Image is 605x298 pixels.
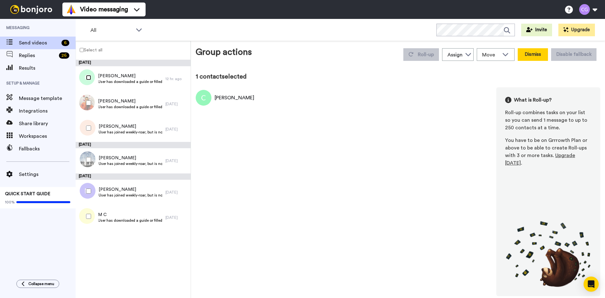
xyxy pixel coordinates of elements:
span: Video messaging [80,5,128,14]
span: Send videos [19,39,59,47]
div: 6 [61,40,69,46]
span: All [90,26,133,34]
button: Roll-up [403,48,439,61]
span: User has joined weekly-roar, but is not in Mighty Networks. [99,161,162,166]
div: You have to be on Grrrowth Plan or above to be able to create Roll-ups with 3 or more tasks. . [505,137,591,167]
div: [DATE] [76,142,191,148]
span: Move [482,51,499,59]
span: [PERSON_NAME] [99,155,162,161]
span: Workspaces [19,132,76,140]
span: User has downloaded a guide or filled out a form that is not Weekly Roar, 30 Days or Assessment, ... [98,79,162,84]
span: M C [98,212,162,218]
span: Settings [19,171,76,178]
img: joro-roll.png [505,221,591,287]
div: Roll-up combines tasks on your list so you can send 1 message to up to 250 contacts at a time. [505,109,591,131]
span: [PERSON_NAME] [99,123,162,130]
span: Message template [19,95,76,102]
div: Open Intercom Messenger [584,277,599,292]
button: Dismiss [518,48,548,61]
img: vm-color.svg [66,4,76,15]
span: Replies [19,52,56,59]
button: Upgrade [558,24,595,36]
span: Fallbacks [19,145,76,153]
div: Assign [447,51,463,59]
div: 26 [59,52,69,59]
div: [PERSON_NAME] [215,94,254,102]
span: QUICK START GUIDE [5,192,50,196]
button: Collapse menu [16,280,59,288]
span: [PERSON_NAME] [98,98,162,104]
div: 1 contact selected [196,72,600,81]
div: [DATE] [76,60,191,66]
span: Share library [19,120,76,127]
div: [DATE] [165,102,187,107]
span: User has joined weekly-roar, but is not in Mighty Networks. [99,193,162,198]
span: Results [19,64,76,72]
span: User has downloaded a guide or filled out a form that is not Weekly Roar, 30 Days or Assessment, ... [98,104,162,109]
span: [PERSON_NAME] [98,73,162,79]
span: User has downloaded a guide or filled out a form that is not Weekly Roar, 30 Days or Assessment, ... [98,218,162,223]
button: Disable fallback [551,48,596,61]
div: [DATE] [165,190,187,195]
span: [PERSON_NAME] [99,186,162,193]
span: What is Roll-up? [514,96,552,104]
input: Select all [80,48,84,52]
span: Integrations [19,107,76,115]
span: Roll-up [418,52,434,57]
div: [DATE] [165,158,187,163]
div: [DATE] [165,127,187,132]
img: Image of Courtney Helton [196,90,211,106]
img: bj-logo-header-white.svg [8,5,55,14]
button: Invite [521,24,552,36]
span: Collapse menu [28,281,54,286]
span: User has joined weekly-roar, but is not in Mighty Networks. [99,130,162,135]
span: 100% [5,200,15,205]
div: [DATE] [76,173,191,180]
label: Select all [76,46,102,54]
div: Group actions [196,46,252,61]
div: 12 hr. ago [165,76,187,81]
div: [DATE] [165,215,187,220]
